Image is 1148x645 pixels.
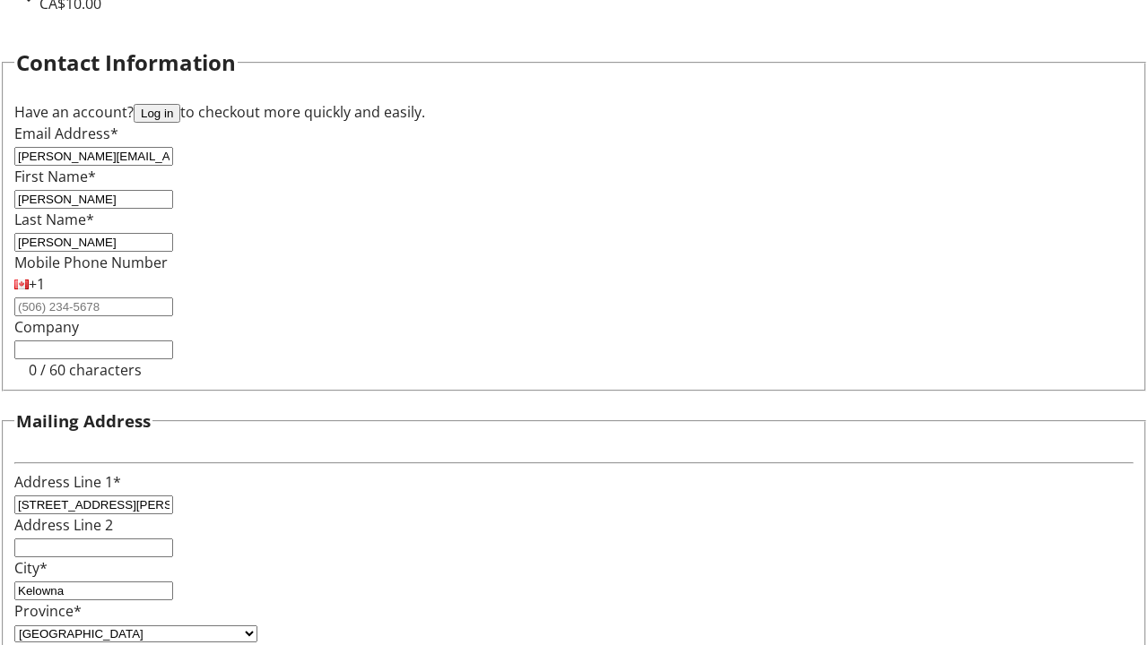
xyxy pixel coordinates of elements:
[14,253,168,272] label: Mobile Phone Number
[16,408,151,434] h3: Mailing Address
[14,317,79,337] label: Company
[14,495,173,514] input: Address
[16,47,236,79] h2: Contact Information
[14,167,96,186] label: First Name*
[14,558,48,578] label: City*
[14,515,113,535] label: Address Line 2
[14,124,118,143] label: Email Address*
[14,297,173,316] input: (506) 234-5678
[14,601,82,621] label: Province*
[14,101,1134,123] div: Have an account? to checkout more quickly and easily.
[14,472,121,492] label: Address Line 1*
[14,210,94,229] label: Last Name*
[14,581,173,600] input: City
[29,360,142,380] tr-character-limit: 0 / 60 characters
[134,104,180,123] button: Log in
